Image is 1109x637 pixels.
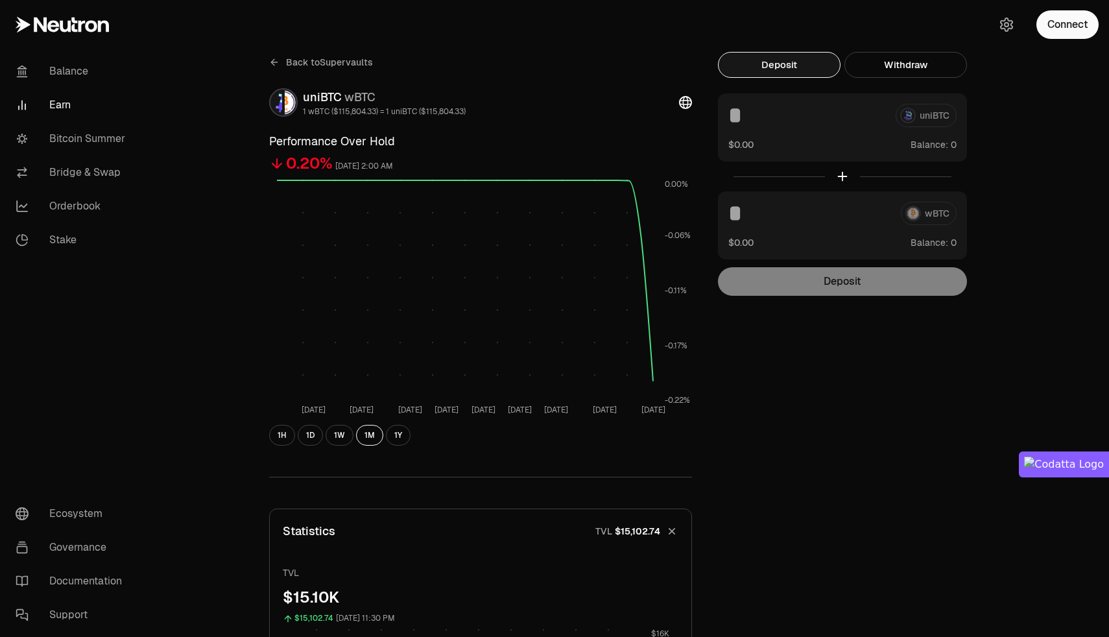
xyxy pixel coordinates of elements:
div: 1 wBTC ($115,804.33) = 1 uniBTC ($115,804.33) [303,106,466,117]
button: Deposit [718,52,841,78]
button: $0.00 [728,235,754,249]
h3: Performance Over Hold [269,132,692,150]
div: [DATE] 2:00 AM [335,159,393,174]
tspan: -0.11% [665,285,687,296]
div: [DATE] 11:30 PM [336,611,395,626]
span: $15,102.74 [615,525,660,538]
div: uniBTC [303,88,466,106]
a: Support [5,598,140,632]
button: Connect [1036,10,1099,39]
tspan: [DATE] [471,405,495,415]
tspan: [DATE] [593,405,617,415]
tspan: 0.00% [665,179,688,189]
a: Bitcoin Summer [5,122,140,156]
p: TVL [283,566,678,579]
a: Earn [5,88,140,122]
button: 1D [298,425,323,446]
a: Back toSupervaults [269,52,373,73]
button: Withdraw [844,52,967,78]
tspan: [DATE] [544,405,568,415]
button: $0.00 [728,138,754,151]
span: Balance: [911,236,948,249]
tspan: -0.22% [665,395,690,405]
a: Ecosystem [5,497,140,531]
span: Balance: [911,138,948,151]
p: Statistics [283,522,335,540]
span: wBTC [344,90,376,104]
tspan: [DATE] [398,405,422,415]
a: Documentation [5,564,140,598]
span: Back to Supervaults [286,56,373,69]
button: 1H [269,425,295,446]
button: 1W [326,425,353,446]
tspan: [DATE] [641,405,665,415]
img: uniBTC Logo [270,90,282,115]
a: Balance [5,54,140,88]
tspan: [DATE] [435,405,459,415]
div: $15.10K [283,587,678,608]
div: 0.20% [286,153,333,174]
button: StatisticsTVL$15,102.74 [270,509,691,553]
a: Stake [5,223,140,257]
tspan: [DATE] [302,405,326,415]
tspan: -0.06% [665,230,691,241]
button: 1Y [386,425,411,446]
tspan: [DATE] [350,405,374,415]
img: wBTC Logo [285,90,296,115]
div: $15,102.74 [294,611,333,626]
p: TVL [595,525,612,538]
tspan: -0.17% [665,341,687,351]
tspan: [DATE] [508,405,532,415]
a: Bridge & Swap [5,156,140,189]
button: 1M [356,425,383,446]
a: Orderbook [5,189,140,223]
a: Governance [5,531,140,564]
